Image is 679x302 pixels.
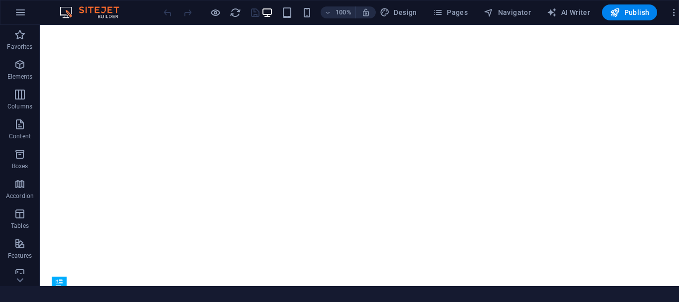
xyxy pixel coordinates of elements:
span: Pages [433,7,468,17]
span: Navigator [484,7,531,17]
span: Design [380,7,417,17]
p: Favorites [7,43,32,51]
p: Elements [7,73,33,81]
i: Reload page [230,7,241,18]
p: Boxes [12,162,28,170]
p: Content [9,132,31,140]
div: Design (Ctrl+Alt+Y) [376,4,421,20]
img: Editor Logo [57,6,132,18]
button: Navigator [480,4,535,20]
p: Columns [7,102,32,110]
button: reload [229,6,241,18]
span: AI Writer [547,7,590,17]
span: Publish [610,7,649,17]
h6: 100% [336,6,351,18]
button: Design [376,4,421,20]
button: Pages [429,4,472,20]
button: 100% [321,6,356,18]
i: On resize automatically adjust zoom level to fit chosen device. [361,8,370,17]
button: Click here to leave preview mode and continue editing [209,6,221,18]
p: Accordion [6,192,34,200]
p: Features [8,252,32,260]
button: AI Writer [543,4,594,20]
button: Publish [602,4,657,20]
p: Tables [11,222,29,230]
